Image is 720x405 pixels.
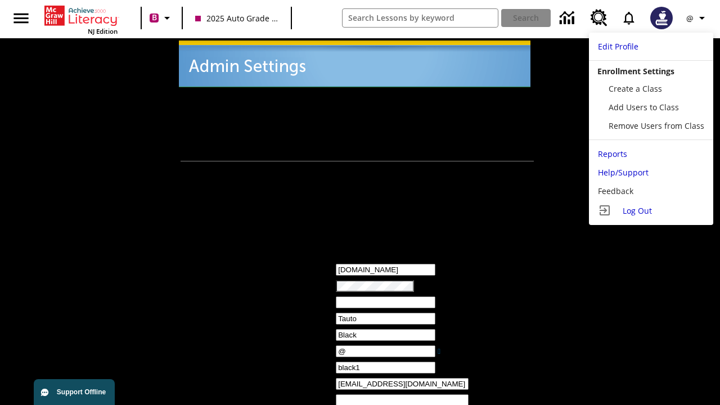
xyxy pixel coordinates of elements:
span: Reports [598,148,627,159]
span: Add Users to Class [609,102,679,112]
span: Feedback [598,186,633,196]
span: Help/Support [598,167,649,178]
span: Enrollment Settings [597,66,674,76]
span: Create a Class [609,83,662,94]
span: Edit Profile [598,41,638,52]
span: Remove Users from Class [609,120,704,131]
span: Log Out [623,205,652,216]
